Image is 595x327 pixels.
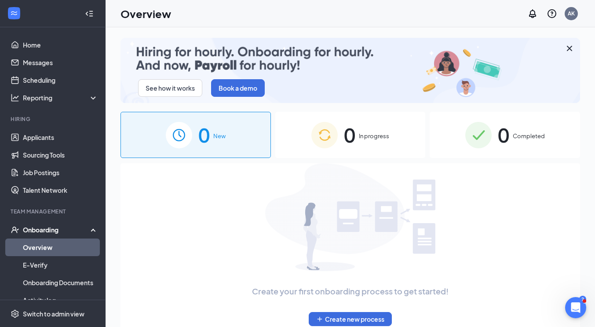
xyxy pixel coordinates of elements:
[23,146,98,164] a: Sourcing Tools
[23,239,98,256] a: Overview
[565,297,586,318] iframe: Intercom live chat
[316,316,323,323] svg: Plus
[564,43,575,54] svg: Cross
[23,54,98,71] a: Messages
[211,79,265,97] button: Book a demo
[579,296,586,303] div: 2
[23,291,98,309] a: Activity log
[513,132,545,140] span: Completed
[23,256,98,274] a: E-Verify
[120,38,580,103] img: payroll-small.gif
[11,208,96,215] div: Team Management
[10,9,18,18] svg: WorkstreamLogo
[252,285,449,298] span: Create your first onboarding process to get started!
[23,225,91,234] div: Onboarding
[23,309,84,318] div: Switch to admin view
[23,93,99,102] div: Reporting
[198,120,210,150] span: 0
[527,8,538,19] svg: Notifications
[11,93,19,102] svg: Analysis
[120,6,171,21] h1: Overview
[23,274,98,291] a: Onboarding Documents
[309,312,392,326] button: PlusCreate new process
[85,9,94,18] svg: Collapse
[23,36,98,54] a: Home
[11,309,19,318] svg: Settings
[23,71,98,89] a: Scheduling
[138,79,202,97] button: See how it works
[359,132,389,140] span: In progress
[547,8,557,19] svg: QuestionInfo
[11,115,96,123] div: Hiring
[344,120,355,150] span: 0
[498,120,509,150] span: 0
[568,10,575,17] div: AK
[23,164,98,181] a: Job Postings
[23,129,98,146] a: Applicants
[23,181,98,199] a: Talent Network
[213,132,226,140] span: New
[11,225,19,234] svg: UserCheck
